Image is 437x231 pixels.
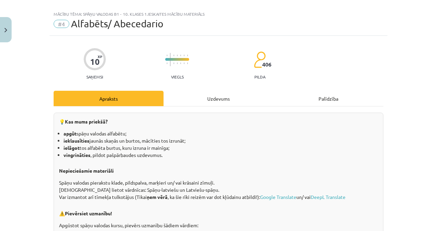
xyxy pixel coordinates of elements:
[254,51,266,68] img: students-c634bb4e5e11cddfef0936a35e636f08e4e9abd3cc4e673bd6f9a4125e45ecb1.svg
[260,194,296,200] a: Google Translate
[180,62,181,64] img: icon-short-line-57e1e144782c952c97e751825c79c345078a6d821885a25fce030b3d8c18986b.svg
[64,138,89,144] strong: ieklausīties
[64,130,76,136] strong: apgūt
[54,20,69,28] span: #4
[59,205,378,218] p: ⚠️
[173,55,174,56] img: icon-short-line-57e1e144782c952c97e751825c79c345078a6d821885a25fce030b3d8c18986b.svg
[64,144,378,151] li: tos alfabēta burtus, kuru izruna ir mainīga;
[180,55,181,56] img: icon-short-line-57e1e144782c952c97e751825c79c345078a6d821885a25fce030b3d8c18986b.svg
[64,145,80,151] strong: ielāgot
[254,74,265,79] p: pilda
[170,53,171,66] img: icon-long-line-d9ea69661e0d244f92f715978eff75569469978d946b2353a9bb055b3ed8787d.svg
[64,152,90,158] strong: vingrināties
[64,130,378,137] li: spāņu valodas alfabētu;
[64,151,378,159] li: , pildot pašpārbaudes uzdevumus.
[273,91,383,106] div: Palīdzība
[262,61,271,68] span: 406
[71,18,164,29] span: Alfabēts/ Abecedario
[187,55,188,56] img: icon-short-line-57e1e144782c952c97e751825c79c345078a6d821885a25fce030b3d8c18986b.svg
[164,91,273,106] div: Uzdevums
[65,118,108,125] b: Kas mums priekšā?
[147,194,168,200] b: ņem vērā
[187,62,188,64] img: icon-short-line-57e1e144782c952c97e751825c79c345078a6d821885a25fce030b3d8c18986b.svg
[59,118,378,126] p: 💡
[54,91,164,106] div: Apraksts
[171,74,184,79] p: Viegls
[84,74,106,79] p: Saņemsi
[59,168,114,174] b: Nepieciešamie materiāli
[59,179,378,201] p: Spāņu valodas pierakstu klade, pildspalva, marķieri un/ vai krāsaini zīmuļi. [DEMOGRAPHIC_DATA] l...
[54,12,383,16] div: Mācību tēma: Spāņu valodas b1 - 10. klases 1.ieskaites mācību materiāls
[311,194,346,200] a: DeepL Translate
[64,137,378,144] li: jaunās skaņās un burtos, mācīties tos izrunāt;
[65,210,112,216] strong: Pievērsiet uzmanību!
[59,222,378,229] p: Apgūstot spāņu valodas kursu, pievērs uzmanību šādiem vārdiem:
[173,62,174,64] img: icon-short-line-57e1e144782c952c97e751825c79c345078a6d821885a25fce030b3d8c18986b.svg
[98,55,102,58] span: XP
[90,57,100,67] div: 10
[4,28,7,32] img: icon-close-lesson-0947bae3869378f0d4975bcd49f059093ad1ed9edebbc8119c70593378902aed.svg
